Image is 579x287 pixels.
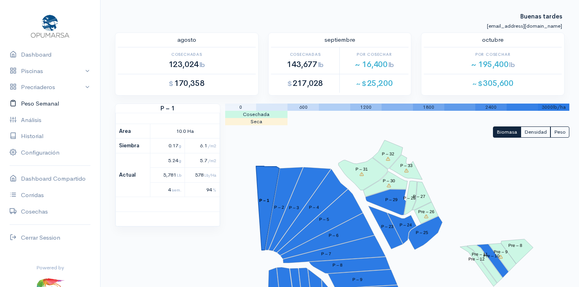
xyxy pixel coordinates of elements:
button: Peso [550,126,569,138]
span: lb [199,61,205,69]
th: Siembra [116,138,150,153]
span: lb [388,61,394,69]
span: Lb/Ha [204,172,216,178]
span: 1800 [423,104,434,110]
td: 5.24 [150,153,185,168]
span: g [179,158,181,163]
tspan: P – 4 [309,205,319,210]
span: 305,600 [472,78,513,88]
td: 6.1 [185,138,220,153]
span: 25,200 [356,78,392,88]
span: sem. [172,187,181,193]
img: Opumarsa [29,13,71,39]
span: /m2 [208,143,216,149]
span: 123,024 [168,59,205,69]
td: 0.17 [150,138,185,153]
tspan: P – 33 [400,163,413,168]
h6: Cosechadas [118,52,256,57]
button: Densidad [521,126,550,138]
small: [EMAIL_ADDRESS][DOMAIN_NAME] [487,22,562,29]
tspan: P – 30 [383,178,395,183]
th: Area [116,124,150,138]
span: 2400 [485,104,497,110]
span: % [213,187,216,193]
span: ~ 16,400 [355,59,394,69]
span: 170,358 [169,78,204,88]
span: Lb [177,172,181,178]
span: ~ $ [356,79,366,88]
span: lb [509,61,515,69]
tspan: P – 31 [355,167,368,172]
span: lb/ha [553,104,566,110]
h6: Por Cosechar [424,52,562,57]
tspan: P – 32 [382,152,394,157]
span: lb [318,61,324,69]
span: 1200 [360,104,372,110]
tspan: P – 7 [321,252,331,256]
tspan: P – 2 [274,205,284,210]
span: /m2 [208,158,216,163]
tspan: P – 3 [289,206,299,210]
span: 217,028 [287,78,323,88]
span: ~ 195,400 [471,59,515,69]
h6: Cosechadas [271,52,340,57]
td: 10.0 Ha [150,124,220,138]
div: octubre [419,35,567,45]
tspan: P – 23 [381,224,394,229]
span: ~ $ [472,79,482,88]
tspan: P – 8 [333,263,343,268]
td: 5.7 [185,153,220,168]
tspan: Pre – 26 [418,209,434,214]
span: g [179,143,181,149]
tspan: P – 5 [319,217,329,222]
span: $ [169,79,173,88]
td: 578 [185,168,220,183]
span: 3000 [542,104,553,110]
tspan: P – 25 [416,230,428,235]
tspan: P – 24 [399,223,412,228]
span: Biomasa [497,128,517,135]
td: Seca [225,118,288,125]
tspan: P – 28 [403,195,416,200]
span: Densidad [524,128,547,135]
span: 143,677 [287,59,323,69]
td: 4 [150,182,185,197]
tspan: P – 9 [352,277,362,282]
strong: Buenas tardes [520,4,562,20]
tspan: Pre – 12 [468,257,485,262]
button: Biomasa [493,126,521,138]
th: Actual [116,153,150,197]
div: septiembre [266,35,414,45]
td: 94 [185,182,220,197]
strong: P – 1 [115,104,220,113]
td: Cosechada [225,111,288,118]
tspan: P – 29 [385,197,398,202]
tspan: P – 27 [413,194,425,199]
div: agosto [113,35,261,45]
h6: Por Cosechar [340,52,409,57]
span: Peso [554,128,566,135]
span: 600 [299,104,308,110]
tspan: Pre – 11 [472,252,488,257]
tspan: Pre – 9 [494,250,507,254]
span: 0 [239,104,242,110]
tspan: Pre – 8 [508,243,522,248]
tspan: P – 6 [329,233,339,238]
span: $ [287,79,292,88]
td: 5,781 [150,168,185,183]
tspan: P – 1 [259,198,269,203]
tspan: Pre – 10 [483,254,499,259]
